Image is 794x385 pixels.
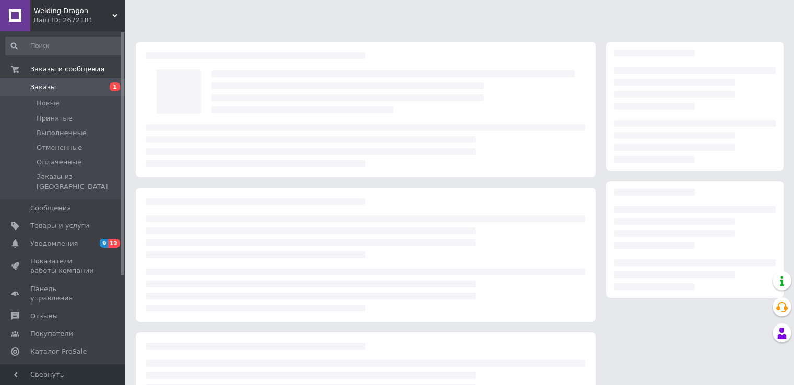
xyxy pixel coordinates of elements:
[30,239,78,248] span: Уведомления
[34,16,125,25] div: Ваш ID: 2672181
[5,37,123,55] input: Поиск
[30,329,73,339] span: Покупатели
[30,82,56,92] span: Заказы
[37,143,82,152] span: Отмененные
[110,82,120,91] span: 1
[37,99,60,108] span: Новые
[37,114,73,123] span: Принятые
[37,128,87,138] span: Выполненные
[37,172,122,191] span: Заказы из [GEOGRAPHIC_DATA]
[37,158,81,167] span: Оплаченные
[30,203,71,213] span: Сообщения
[30,65,104,74] span: Заказы и сообщения
[108,239,120,248] span: 13
[30,284,97,303] span: Панель управления
[30,311,58,321] span: Отзывы
[100,239,108,248] span: 9
[30,257,97,275] span: Показатели работы компании
[34,6,112,16] span: Welding Dragon
[30,221,89,231] span: Товары и услуги
[30,347,87,356] span: Каталог ProSale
